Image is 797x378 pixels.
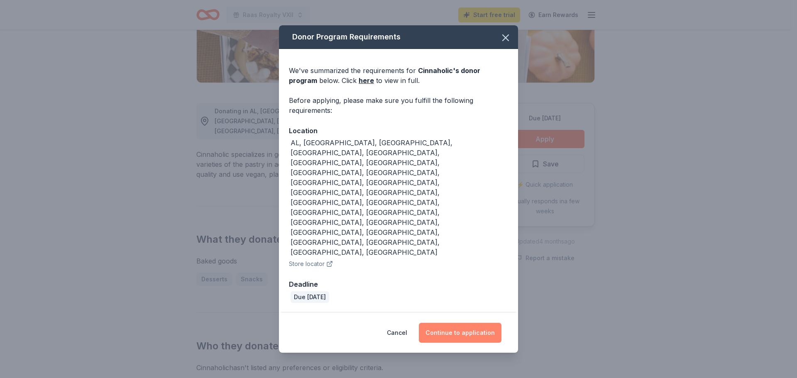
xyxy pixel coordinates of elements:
div: Donor Program Requirements [279,25,518,49]
div: We've summarized the requirements for below. Click to view in full. [289,66,508,85]
div: Deadline [289,279,508,290]
button: Store locator [289,259,333,269]
div: Due [DATE] [291,291,329,303]
div: AL, [GEOGRAPHIC_DATA], [GEOGRAPHIC_DATA], [GEOGRAPHIC_DATA], [GEOGRAPHIC_DATA], [GEOGRAPHIC_DATA]... [291,138,508,257]
button: Cancel [387,323,407,343]
div: Location [289,125,508,136]
button: Continue to application [419,323,501,343]
div: Before applying, please make sure you fulfill the following requirements: [289,95,508,115]
a: here [359,76,374,85]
